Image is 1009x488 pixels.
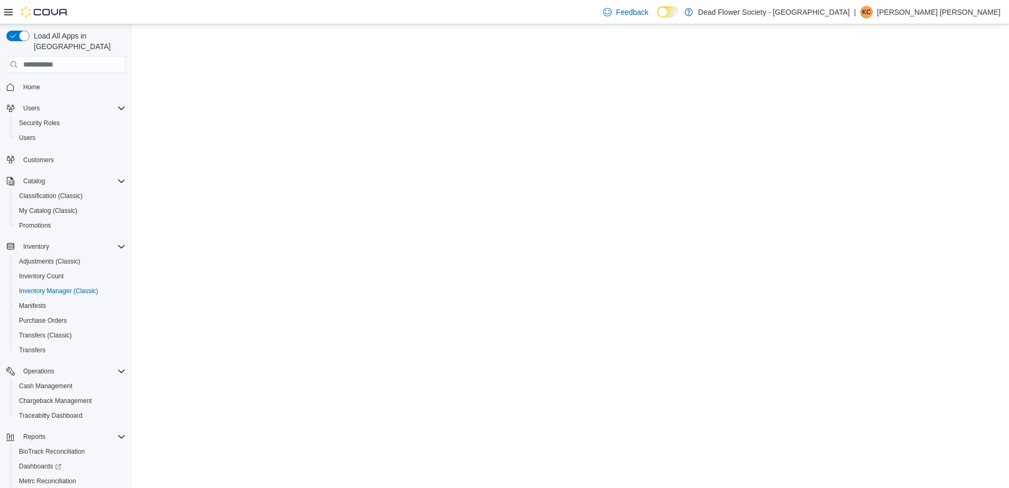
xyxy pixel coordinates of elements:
[30,31,126,52] span: Load All Apps in [GEOGRAPHIC_DATA]
[19,365,126,378] span: Operations
[11,459,130,474] a: Dashboards
[877,6,1001,18] p: [PERSON_NAME] [PERSON_NAME]
[15,475,126,487] span: Metrc Reconciliation
[15,380,126,392] span: Cash Management
[2,152,130,167] button: Customers
[19,287,98,295] span: Inventory Manager (Classic)
[15,219,126,232] span: Promotions
[23,367,54,376] span: Operations
[23,104,40,112] span: Users
[19,80,126,93] span: Home
[15,380,77,392] a: Cash Management
[19,447,85,456] span: BioTrack Reconciliation
[2,429,130,444] button: Reports
[11,254,130,269] button: Adjustments (Classic)
[19,302,46,310] span: Manifests
[11,343,130,358] button: Transfers
[15,219,55,232] a: Promotions
[11,284,130,298] button: Inventory Manager (Classic)
[19,477,76,485] span: Metrc Reconciliation
[19,119,60,127] span: Security Roles
[19,102,126,115] span: Users
[15,409,126,422] span: Traceabilty Dashboard
[19,430,126,443] span: Reports
[15,204,82,217] a: My Catalog (Classic)
[2,239,130,254] button: Inventory
[11,130,130,145] button: Users
[19,462,61,471] span: Dashboards
[15,299,50,312] a: Manifests
[11,379,130,393] button: Cash Management
[15,314,71,327] a: Purchase Orders
[11,313,130,328] button: Purchase Orders
[11,298,130,313] button: Manifests
[11,408,130,423] button: Traceabilty Dashboard
[15,190,87,202] a: Classification (Classic)
[19,411,82,420] span: Traceabilty Dashboard
[15,285,102,297] a: Inventory Manager (Classic)
[19,316,67,325] span: Purchase Orders
[19,382,72,390] span: Cash Management
[19,346,45,354] span: Transfers
[657,17,658,18] span: Dark Mode
[854,6,856,18] p: |
[19,397,92,405] span: Chargeback Management
[698,6,850,18] p: Dead Flower Society - [GEOGRAPHIC_DATA]
[2,364,130,379] button: Operations
[11,203,130,218] button: My Catalog (Classic)
[23,83,40,91] span: Home
[15,132,40,144] a: Users
[23,433,45,441] span: Reports
[15,460,126,473] span: Dashboards
[19,175,126,187] span: Catalog
[15,132,126,144] span: Users
[23,177,45,185] span: Catalog
[11,116,130,130] button: Security Roles
[2,174,130,189] button: Catalog
[19,331,72,340] span: Transfers (Classic)
[15,445,89,458] a: BioTrack Reconciliation
[11,189,130,203] button: Classification (Classic)
[599,2,652,23] a: Feedback
[19,102,44,115] button: Users
[15,270,126,283] span: Inventory Count
[15,117,126,129] span: Security Roles
[23,242,49,251] span: Inventory
[19,154,58,166] a: Customers
[11,269,130,284] button: Inventory Count
[19,192,83,200] span: Classification (Classic)
[2,79,130,95] button: Home
[15,395,96,407] a: Chargeback Management
[15,344,50,356] a: Transfers
[616,7,648,17] span: Feedback
[15,117,64,129] a: Security Roles
[23,156,54,164] span: Customers
[15,270,68,283] a: Inventory Count
[15,329,126,342] span: Transfers (Classic)
[15,255,84,268] a: Adjustments (Classic)
[15,314,126,327] span: Purchase Orders
[19,221,51,230] span: Promotions
[21,7,69,17] img: Cova
[19,207,78,215] span: My Catalog (Classic)
[860,6,873,18] div: Kennedy Calvarese
[15,285,126,297] span: Inventory Manager (Classic)
[19,81,44,93] a: Home
[15,344,126,356] span: Transfers
[15,395,126,407] span: Chargeback Management
[19,134,35,142] span: Users
[19,240,53,253] button: Inventory
[19,430,50,443] button: Reports
[862,6,871,18] span: KC
[15,255,126,268] span: Adjustments (Classic)
[15,409,87,422] a: Traceabilty Dashboard
[15,329,76,342] a: Transfers (Classic)
[2,101,130,116] button: Users
[19,240,126,253] span: Inventory
[11,218,130,233] button: Promotions
[19,365,59,378] button: Operations
[19,272,64,280] span: Inventory Count
[11,393,130,408] button: Chargeback Management
[15,445,126,458] span: BioTrack Reconciliation
[15,460,65,473] a: Dashboards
